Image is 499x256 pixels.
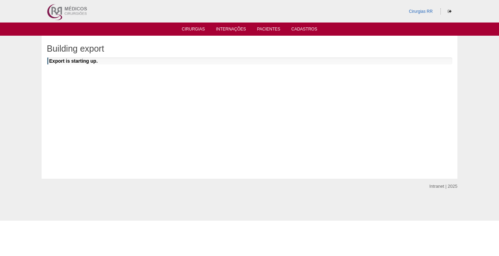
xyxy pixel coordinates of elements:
[409,9,433,14] a: Cirurgias RR
[47,58,452,71] div: Export is starting up.
[47,44,452,53] h1: Building export
[216,27,246,34] a: Internações
[448,9,452,14] i: Sair
[182,27,205,34] a: Cirurgias
[291,27,317,34] a: Cadastros
[429,183,457,190] div: Intranet | 2025
[257,27,280,34] a: Pacientes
